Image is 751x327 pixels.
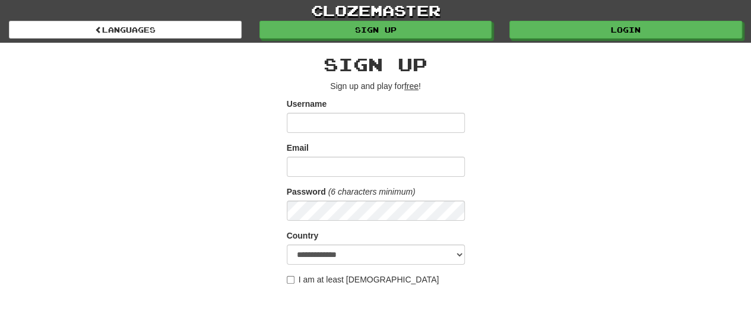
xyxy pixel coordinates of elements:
[328,187,416,196] em: (6 characters minimum)
[404,81,419,91] u: free
[509,21,742,39] a: Login
[287,80,465,92] p: Sign up and play for !
[287,55,465,74] h2: Sign up
[287,276,294,284] input: I am at least [DEMOGRAPHIC_DATA]
[287,274,439,285] label: I am at least [DEMOGRAPHIC_DATA]
[287,142,309,154] label: Email
[259,21,492,39] a: Sign up
[9,21,242,39] a: Languages
[287,98,327,110] label: Username
[287,230,319,242] label: Country
[287,186,326,198] label: Password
